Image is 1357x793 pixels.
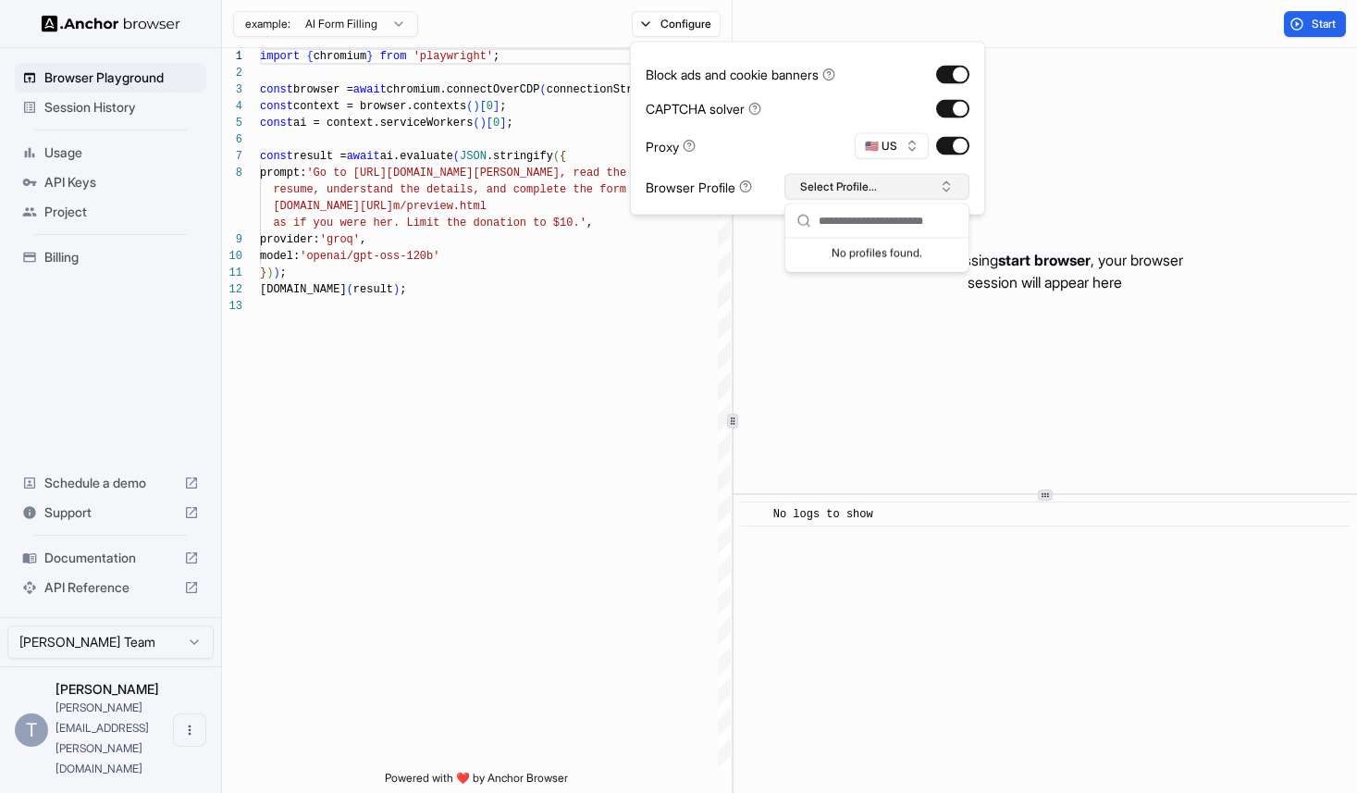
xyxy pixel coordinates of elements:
span: { [306,50,313,63]
span: ; [493,50,500,63]
div: Schedule a demo [15,468,206,498]
span: Usage [44,143,199,162]
div: Session History [15,93,206,122]
div: No profiles found. [785,239,968,265]
span: [ [480,100,487,113]
span: orm at https:// [606,183,706,196]
div: Support [15,498,206,527]
span: .stringify [487,150,553,163]
span: ] [500,117,506,130]
span: result [353,283,393,296]
span: No logs to show [773,508,873,521]
span: Powered with ❤️ by Anchor Browser [385,771,568,793]
div: 13 [222,298,242,315]
span: ( [347,283,353,296]
span: result = [293,150,347,163]
span: const [260,117,293,130]
span: model: [260,250,300,263]
button: Open menu [173,713,206,747]
span: await [353,83,387,96]
div: Suggestions [785,239,968,272]
div: 4 [222,98,242,115]
div: 5 [222,115,242,131]
div: Browser Profile [646,177,752,196]
span: ; [500,100,506,113]
span: 'openai/gpt-oss-120b' [300,250,439,263]
span: Tom Mahler [56,681,159,697]
span: tom@mahler.tech [56,700,149,775]
span: prompt: [260,167,306,180]
span: ] [493,100,500,113]
div: API Keys [15,167,206,197]
img: Anchor Logo [42,15,180,32]
span: connectionString [547,83,653,96]
span: from [380,50,407,63]
span: ( [466,100,473,113]
span: ) [273,266,279,279]
div: CAPTCHA solver [646,99,761,118]
span: [DOMAIN_NAME][URL] [273,200,393,213]
span: as if you were her. Limit the donation to $10.' [273,217,586,229]
p: After pressing , your browser session will appear here [907,249,1183,293]
div: Usage [15,138,206,167]
span: , [360,233,366,246]
span: API Keys [44,173,199,192]
span: chromium.connectOverCDP [387,83,540,96]
span: Browser Playground [44,68,199,87]
span: const [260,83,293,96]
span: ad the [586,167,626,180]
span: } [260,266,266,279]
span: example: [245,17,290,31]
div: API Reference [15,573,206,602]
span: 'Go to [URL][DOMAIN_NAME][PERSON_NAME], re [306,167,586,180]
span: resume, understand the details, and complete the f [273,183,606,196]
span: ( [473,117,479,130]
span: { [560,150,566,163]
button: 🇺🇸 US [855,133,929,159]
div: Project [15,197,206,227]
span: ai = context.serviceWorkers [293,117,473,130]
span: Start [1312,17,1338,31]
span: JSON [460,150,487,163]
span: ) [480,117,487,130]
span: chromium [314,50,367,63]
span: ) [473,100,479,113]
span: API Reference [44,578,177,597]
span: ( [453,150,460,163]
div: 3 [222,81,242,98]
div: 8 [222,165,242,181]
span: browser = [293,83,353,96]
div: Billing [15,242,206,272]
div: 1 [222,48,242,65]
button: Configure [632,11,722,37]
span: 'groq' [320,233,360,246]
span: 'playwright' [413,50,493,63]
div: Documentation [15,543,206,573]
span: ; [280,266,287,279]
span: m/preview.html [393,200,487,213]
span: const [260,100,293,113]
div: Proxy [646,136,696,155]
span: ​ [750,505,759,524]
span: ; [400,283,406,296]
span: ) [393,283,400,296]
div: 10 [222,248,242,265]
div: 7 [222,148,242,165]
div: Browser Playground [15,63,206,93]
div: 2 [222,65,242,81]
span: ; [506,117,512,130]
div: Block ads and cookie banners [646,65,835,84]
span: Project [44,203,199,221]
span: , [586,217,593,229]
span: ) [266,266,273,279]
span: [ [487,117,493,130]
span: ai.evaluate [380,150,453,163]
span: ( [539,83,546,96]
div: 6 [222,131,242,148]
span: start browser [998,251,1091,269]
span: Session History [44,98,199,117]
button: Start [1284,11,1346,37]
div: 11 [222,265,242,281]
span: Support [44,503,177,522]
div: 9 [222,231,242,248]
